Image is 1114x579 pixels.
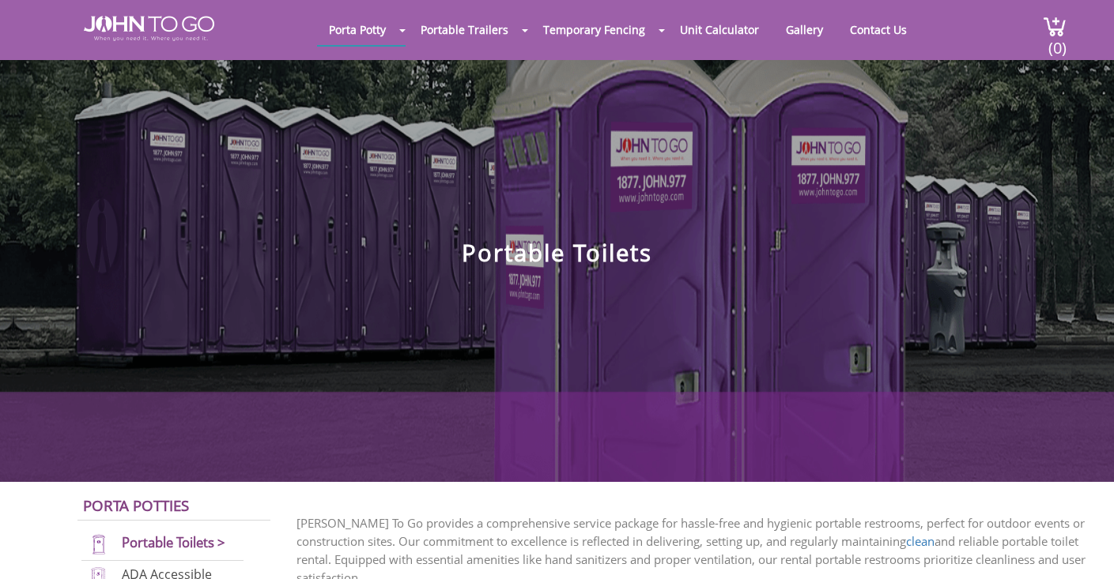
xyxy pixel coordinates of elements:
a: Porta Potty [317,14,398,45]
a: Contact Us [838,14,919,45]
a: Portable Trailers [409,14,520,45]
a: Temporary Fencing [531,14,657,45]
a: Unit Calculator [668,14,771,45]
img: cart a [1043,16,1067,37]
img: portable-toilets-new.png [81,534,115,555]
a: Portable Toilets > [122,533,225,551]
a: Gallery [774,14,835,45]
span: (0) [1048,24,1067,58]
a: clean [906,533,935,549]
a: Porta Potties [83,495,189,515]
img: JOHN to go [84,16,214,41]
